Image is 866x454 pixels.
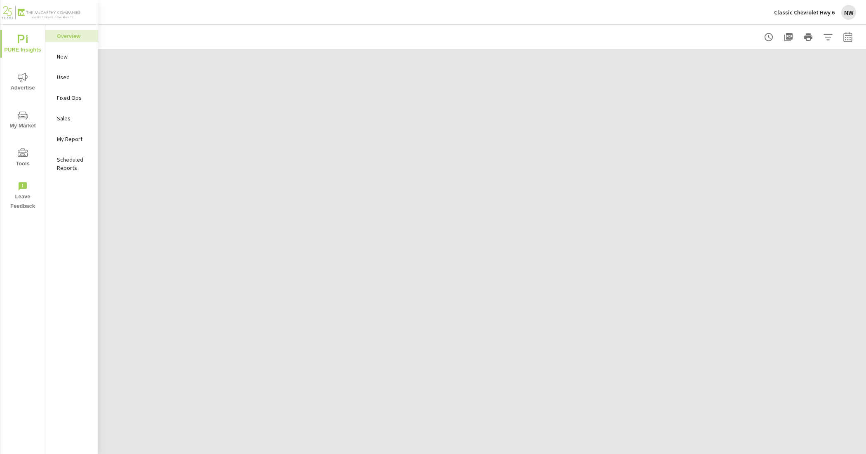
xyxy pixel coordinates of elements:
button: Apply Filters [820,29,836,45]
p: Sales [57,114,91,122]
div: My Report [45,133,98,145]
span: Advertise [3,73,42,93]
div: New [45,50,98,63]
span: Leave Feedback [3,181,42,211]
div: Used [45,71,98,83]
span: Tools [3,148,42,169]
p: Overview [57,32,91,40]
p: Used [57,73,91,81]
span: PURE Insights [3,35,42,55]
button: Select Date Range [840,29,856,45]
div: Sales [45,112,98,125]
button: "Export Report to PDF" [780,29,797,45]
p: Fixed Ops [57,94,91,102]
div: NW [841,5,856,20]
span: My Market [3,111,42,131]
div: Fixed Ops [45,92,98,104]
p: My Report [57,135,91,143]
p: Classic Chevrolet Hwy 6 [774,9,835,16]
p: Scheduled Reports [57,155,91,172]
p: New [57,52,91,61]
button: Print Report [800,29,817,45]
div: Overview [45,30,98,42]
div: Scheduled Reports [45,153,98,174]
div: nav menu [0,25,45,214]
